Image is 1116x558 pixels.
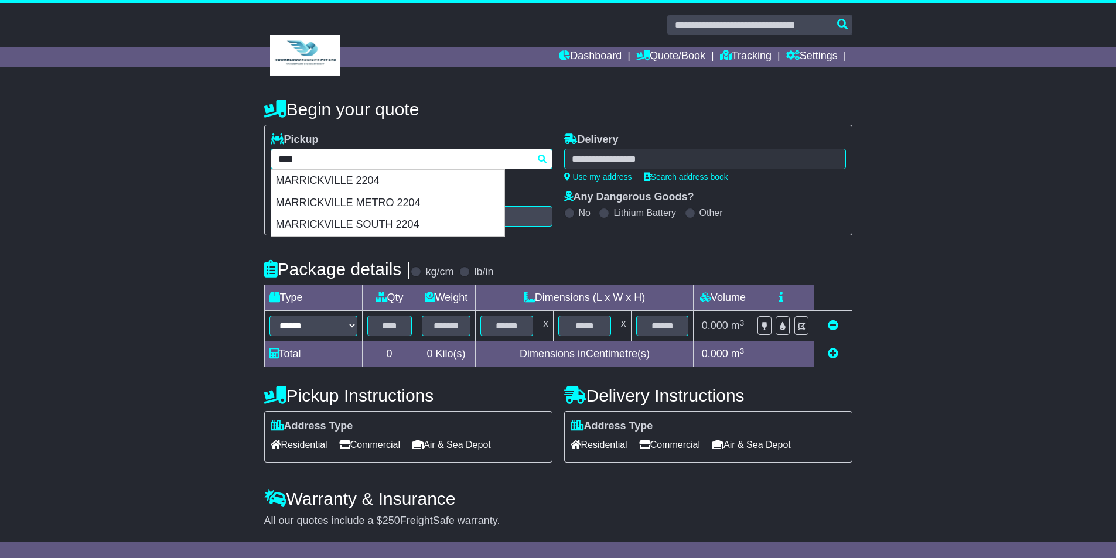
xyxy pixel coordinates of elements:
[720,47,772,67] a: Tracking
[564,172,632,182] a: Use my address
[264,285,362,311] td: Type
[694,285,752,311] td: Volume
[271,149,552,169] typeahead: Please provide city
[564,133,619,146] label: Delivery
[559,47,622,67] a: Dashboard
[639,436,700,454] span: Commercial
[271,133,319,146] label: Pickup
[264,489,852,508] h4: Warranty & Insurance
[339,436,400,454] span: Commercial
[636,47,705,67] a: Quote/Book
[616,311,631,341] td: x
[264,515,852,528] div: All our quotes include a $ FreightSafe warranty.
[264,100,852,119] h4: Begin your quote
[731,320,745,331] span: m
[564,191,694,204] label: Any Dangerous Goods?
[644,172,728,182] a: Search address book
[579,207,591,218] label: No
[271,170,504,192] div: MARRICKVILLE 2204
[702,348,728,360] span: 0.000
[383,515,400,526] span: 250
[476,341,694,367] td: Dimensions in Centimetre(s)
[271,192,504,214] div: MARRICKVILLE METRO 2204
[538,311,554,341] td: x
[426,348,432,360] span: 0
[740,319,745,327] sup: 3
[613,207,676,218] label: Lithium Battery
[271,420,353,433] label: Address Type
[699,207,723,218] label: Other
[264,341,362,367] td: Total
[271,214,504,236] div: MARRICKVILLE SOUTH 2204
[417,341,476,367] td: Kilo(s)
[571,420,653,433] label: Address Type
[702,320,728,331] span: 0.000
[571,436,627,454] span: Residential
[828,348,838,360] a: Add new item
[731,348,745,360] span: m
[417,285,476,311] td: Weight
[712,436,791,454] span: Air & Sea Depot
[425,266,453,279] label: kg/cm
[412,436,491,454] span: Air & Sea Depot
[564,386,852,405] h4: Delivery Instructions
[786,47,838,67] a: Settings
[264,386,552,405] h4: Pickup Instructions
[828,320,838,331] a: Remove this item
[362,285,417,311] td: Qty
[264,259,411,279] h4: Package details |
[740,347,745,355] sup: 3
[476,285,694,311] td: Dimensions (L x W x H)
[362,341,417,367] td: 0
[474,266,493,279] label: lb/in
[271,436,327,454] span: Residential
